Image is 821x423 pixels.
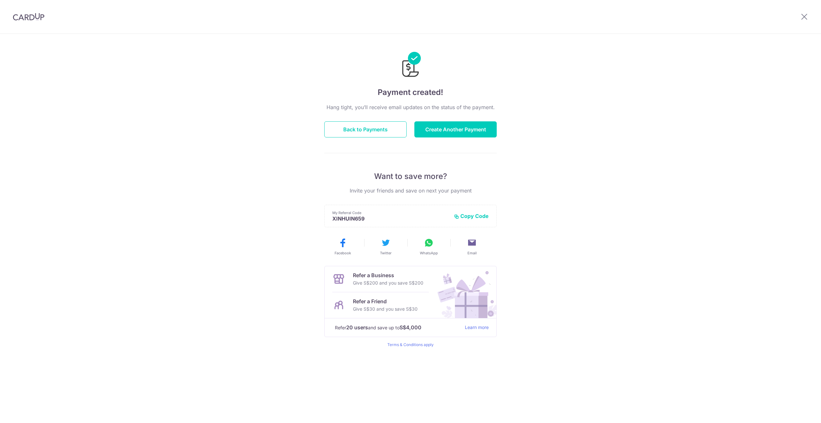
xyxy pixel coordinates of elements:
strong: S$4,000 [400,324,421,331]
p: XINHUIN659 [332,215,449,222]
span: WhatsApp [420,250,438,256]
p: Give S$30 and you save S$30 [353,305,418,313]
img: CardUp [13,13,44,21]
img: Refer [431,266,496,318]
button: Email [453,238,491,256]
p: Invite your friends and save on next your payment [324,187,497,194]
button: Back to Payments [324,121,407,137]
button: Facebook [324,238,362,256]
span: Facebook [335,250,351,256]
span: Twitter [380,250,392,256]
button: Copy Code [454,213,489,219]
h4: Payment created! [324,87,497,98]
span: Email [467,250,477,256]
p: Give S$200 and you save S$200 [353,279,423,287]
p: My Referral Code [332,210,449,215]
p: Refer and save up to [335,324,460,332]
button: WhatsApp [410,238,448,256]
p: Hang tight, you’ll receive email updates on the status of the payment. [324,103,497,111]
button: Create Another Payment [414,121,497,137]
p: Refer a Business [353,271,423,279]
a: Terms & Conditions apply [387,342,434,347]
strong: 20 users [346,324,368,331]
p: Refer a Friend [353,297,418,305]
p: Want to save more? [324,171,497,182]
a: Learn more [465,324,489,332]
button: Twitter [367,238,405,256]
img: Payments [400,52,421,79]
